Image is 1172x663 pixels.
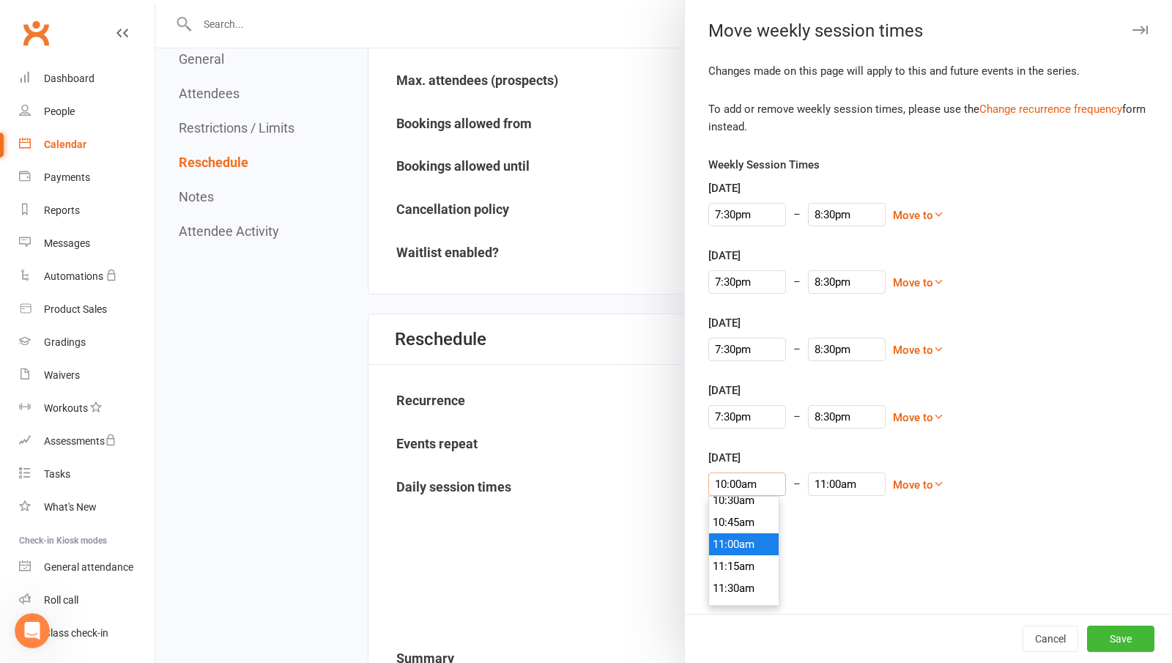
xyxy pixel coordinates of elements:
div: – [793,206,801,223]
a: Waivers [19,359,155,392]
div: – [793,341,801,358]
div: Use Reports > Attendance > Bulk-delete Events to remove multiple future classes at once. Set your... [23,311,270,398]
div: Changes made on this page will apply to this and future events in the series. [708,62,1149,80]
li: 10:45am [709,511,779,533]
label: [DATE] [708,314,741,332]
label: [DATE] [708,179,741,197]
div: Gradings [44,336,86,348]
div: Was that helpful? [12,100,125,133]
div: After deleting the old recurring classes, you can create new ones with your updated timetable. Th... [23,405,270,477]
label: [DATE] [708,247,741,264]
div: General attendance [44,561,133,573]
a: Source reference 8112979: [99,385,111,397]
a: Product Sales [19,293,155,326]
li: 11:15am [709,555,779,577]
div: Class check-in [44,627,108,639]
div: Was that helpful? [23,109,113,124]
div: Product Sales [44,303,107,315]
div: Messages [44,237,90,249]
div: Calendar [44,138,86,150]
a: Workouts [19,392,155,425]
a: Dashboard [19,62,155,95]
a: Change recurrence frequency [979,103,1122,116]
a: Tasks [19,458,155,491]
a: Payments [19,161,155,194]
div: What's New [44,501,97,513]
div: People [44,105,75,117]
div: For recurring classes extending into the future, you have two main options: [23,210,270,239]
a: Reports [19,194,155,227]
button: Emoji picker [23,480,34,492]
div: Sam says… [12,144,281,201]
button: Home [229,6,257,34]
a: Move to [893,276,944,289]
li: 11:30am [709,577,779,599]
label: Weekly Session Times [708,156,820,174]
img: Profile image for Toby [42,8,65,32]
div: Close [257,6,283,32]
a: General attendance kiosk mode [19,551,155,584]
a: Source reference 7133985: [84,385,96,397]
iframe: Intercom live chat [15,613,50,648]
div: Dashboard [44,73,94,84]
div: Move weekly session times [685,21,1172,41]
div: – [793,408,801,426]
li: 11:00am [709,533,779,555]
li: 11:45am [709,599,779,621]
div: Toby says… [12,201,281,486]
a: Move to [893,411,944,424]
div: – [793,475,801,493]
a: Assessments [19,425,155,458]
textarea: Message… [12,449,281,474]
b: Bulk deletion: [23,312,104,324]
label: [DATE] [708,449,741,467]
button: go back [10,6,37,34]
a: What's New [19,491,155,524]
div: Roll call [44,594,78,606]
div: – [793,273,801,291]
div: all of my classes are re occurring into the future how can io change them [64,152,270,181]
button: Gif picker [46,480,58,492]
a: Move to [893,478,944,492]
div: To add or remove weekly session times, please use the form instead. [708,100,1149,136]
div: Automations [44,270,103,282]
a: Class kiosk mode [19,617,155,650]
button: Save [1087,626,1154,652]
h1: [PERSON_NAME] [71,14,166,25]
button: Send a message… [251,474,275,497]
b: Individual deletion: [23,248,136,259]
div: Assessments [44,435,116,447]
div: For recurring classes extending into the future, you have two main options:Individual deletion:Go... [12,201,281,485]
div: Note: This feature requires the newer "Calendar Foundations" system. If your account was created ... [23,18,270,90]
div: Go to your calendar, select a specific recurring event, and click 'delete'. Make sure you only de... [23,247,270,304]
a: People [19,95,155,128]
a: Messages [19,227,155,260]
button: Cancel [1023,626,1078,652]
div: Waivers [44,369,80,381]
div: all of my classes are re occurring into the future how can io change them [53,144,281,190]
div: Reports [44,204,80,216]
label: [DATE] [708,382,741,399]
a: Roll call [19,584,155,617]
div: Payments [44,171,90,183]
a: Automations [19,260,155,293]
div: Tasks [44,468,70,480]
a: Move to [893,344,944,357]
div: Toby says… [12,100,281,144]
a: Gradings [19,326,155,359]
div: Workouts [44,402,88,414]
a: Calendar [19,128,155,161]
button: Upload attachment [70,480,81,492]
li: 10:30am [709,489,779,511]
a: Clubworx [18,15,54,51]
a: Move to [893,209,944,222]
